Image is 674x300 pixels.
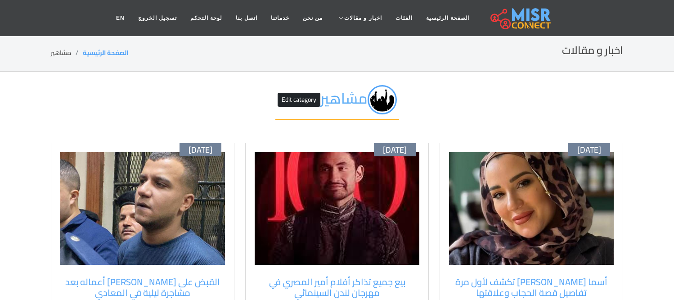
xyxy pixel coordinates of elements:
[389,9,419,27] a: الفئات
[131,9,184,27] a: تسجيل الخروج
[383,145,407,155] span: [DATE]
[109,9,131,27] a: EN
[577,145,601,155] span: [DATE]
[449,152,614,265] img: أسما شريف منير تتحدث عن قصة الحجاب وعلاقتها بوالدها ووفاة والدتها
[184,9,229,27] a: لوحة التحكم
[259,277,415,298] a: بيع جميع تذاكر أفلام أمير المصري في مهرجان لندن السينمائي
[83,47,128,59] a: الصفحة الرئيسية
[51,48,83,58] li: مشاهير
[60,152,225,265] img: القبض على عصام صاصا ومدير أعماله بعد مشاجرة داخل ملهى ليلي بالمعادي
[562,44,623,57] h2: اخبار و مقالات
[419,9,476,27] a: الصفحة الرئيسية
[65,277,220,298] a: القبض على [PERSON_NAME] أعماله بعد مشاجرة ليلية في المعادي
[264,9,296,27] a: خدماتنا
[329,9,389,27] a: اخبار و مقالات
[490,7,551,29] img: main.misr_connect
[368,85,397,114] img: ed3xwPSaX5pJLGRUby2P.png
[189,145,212,155] span: [DATE]
[344,14,382,22] span: اخبار و مقالات
[296,9,329,27] a: من نحن
[275,85,399,120] h2: مشاهير
[255,152,419,265] img: النجم أمير المصري يحقق إقبالاً كبيراً في مهرجان لندن السينمائي
[229,9,264,27] a: اتصل بنا
[278,93,320,107] button: Edit category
